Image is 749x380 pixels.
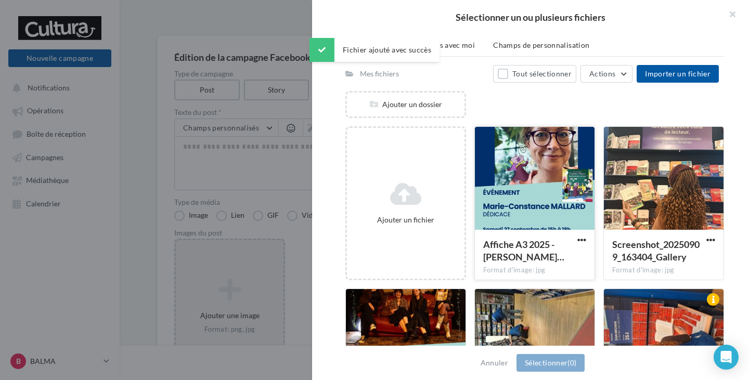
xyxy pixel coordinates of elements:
[612,239,700,263] span: Screenshot_20250909_163404_Gallery
[329,12,732,22] h2: Sélectionner un ou plusieurs fichiers
[580,65,632,83] button: Actions
[637,65,719,83] button: Importer un fichier
[589,69,615,78] span: Actions
[645,69,711,78] span: Importer un fichier
[347,99,464,110] div: Ajouter un dossier
[351,215,460,225] div: Ajouter un fichier
[516,354,585,372] button: Sélectionner(0)
[612,266,715,275] div: Format d'image: jpg
[483,239,564,263] span: Affiche A3 2025 - Marie Constance Mallard 27.09.2025
[714,345,739,370] div: Open Intercom Messenger
[493,65,576,83] button: Tout sélectionner
[414,41,475,49] span: Partagés avec moi
[493,41,589,49] span: Champs de personnalisation
[483,266,586,275] div: Format d'image: jpg
[567,358,576,367] span: (0)
[360,69,399,79] div: Mes fichiers
[476,357,512,369] button: Annuler
[309,38,440,62] div: Fichier ajouté avec succès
